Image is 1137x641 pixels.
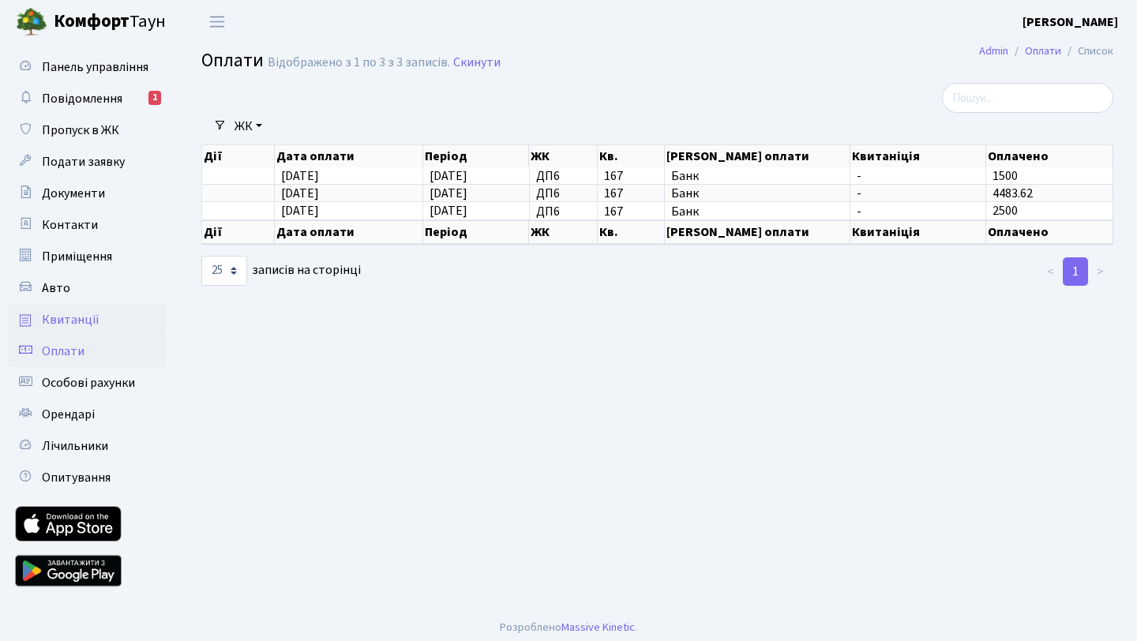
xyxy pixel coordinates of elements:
[42,90,122,107] span: Повідомлення
[955,35,1137,68] nav: breadcrumb
[8,399,166,430] a: Орендарі
[268,55,450,70] div: Відображено з 1 по 3 з 3 записів.
[942,83,1113,113] input: Пошук...
[275,220,423,244] th: Дата оплати
[850,220,986,244] th: Квитаніція
[8,241,166,272] a: Приміщення
[604,187,658,200] span: 167
[8,114,166,146] a: Пропуск в ЖК
[993,167,1018,185] span: 1500
[281,185,319,202] span: [DATE]
[1023,13,1118,32] a: [PERSON_NAME]
[665,145,851,167] th: [PERSON_NAME] оплати
[8,83,166,114] a: Повідомлення1
[42,437,108,455] span: Лічильники
[1063,257,1088,286] a: 1
[430,203,467,220] span: [DATE]
[993,203,1018,220] span: 2500
[979,43,1008,59] a: Admin
[8,430,166,462] a: Лічильники
[529,145,597,167] th: ЖК
[453,55,501,70] a: Скинути
[423,145,529,167] th: Період
[598,145,665,167] th: Кв.
[850,145,986,167] th: Квитаніція
[42,406,95,423] span: Орендарі
[8,272,166,304] a: Авто
[54,9,166,36] span: Таун
[202,145,275,167] th: Дії
[42,153,125,171] span: Подати заявку
[536,187,591,200] span: ДП6
[598,220,665,244] th: Кв.
[8,304,166,335] a: Квитанції
[1023,13,1118,31] b: [PERSON_NAME]
[42,122,119,139] span: Пропуск в ЖК
[201,47,264,74] span: Оплати
[8,146,166,178] a: Подати заявку
[42,216,98,234] span: Контакти
[993,185,1033,202] span: 4483.62
[423,220,529,244] th: Період
[671,170,844,182] span: Банк
[1061,43,1113,60] li: Список
[42,469,111,486] span: Опитування
[671,205,844,218] span: Банк
[275,145,423,167] th: Дата оплати
[8,367,166,399] a: Особові рахунки
[8,335,166,367] a: Оплати
[8,178,166,209] a: Документи
[857,170,979,182] span: -
[202,220,275,244] th: Дії
[201,256,247,286] select: записів на сторінці
[857,187,979,200] span: -
[148,91,161,105] div: 1
[986,145,1113,167] th: Оплачено
[42,58,148,76] span: Панель управління
[42,343,84,360] span: Оплати
[281,203,319,220] span: [DATE]
[536,205,591,218] span: ДП6
[42,279,70,297] span: Авто
[604,205,658,218] span: 167
[430,167,467,185] span: [DATE]
[54,9,129,34] b: Комфорт
[665,220,851,244] th: [PERSON_NAME] оплати
[281,167,319,185] span: [DATE]
[201,256,361,286] label: записів на сторінці
[536,170,591,182] span: ДП6
[42,311,99,328] span: Квитанції
[16,6,47,38] img: logo.png
[671,187,844,200] span: Банк
[604,170,658,182] span: 167
[197,9,237,35] button: Переключити навігацію
[986,220,1113,244] th: Оплачено
[42,185,105,202] span: Документи
[1025,43,1061,59] a: Оплати
[8,51,166,83] a: Панель управління
[430,185,467,202] span: [DATE]
[857,205,979,218] span: -
[529,220,597,244] th: ЖК
[8,209,166,241] a: Контакти
[561,619,635,635] a: Massive Kinetic
[42,248,112,265] span: Приміщення
[42,374,135,392] span: Особові рахунки
[228,113,268,140] a: ЖК
[8,462,166,493] a: Опитування
[500,619,637,636] div: Розроблено .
